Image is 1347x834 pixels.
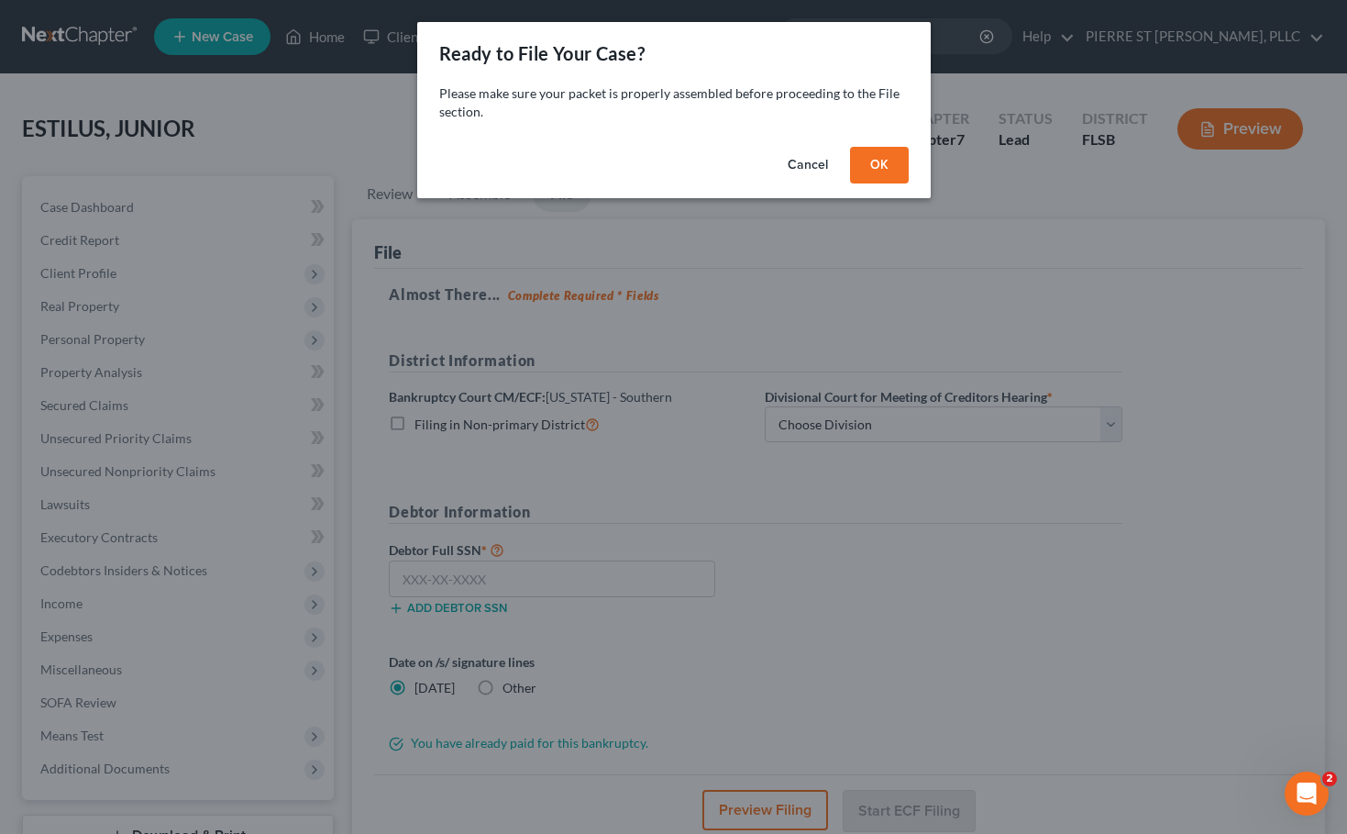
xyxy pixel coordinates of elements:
[439,84,909,121] p: Please make sure your packet is properly assembled before proceeding to the File section.
[773,147,843,183] button: Cancel
[439,40,646,66] div: Ready to File Your Case?
[850,147,909,183] button: OK
[1285,772,1329,816] iframe: Intercom live chat
[1322,772,1337,786] span: 2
